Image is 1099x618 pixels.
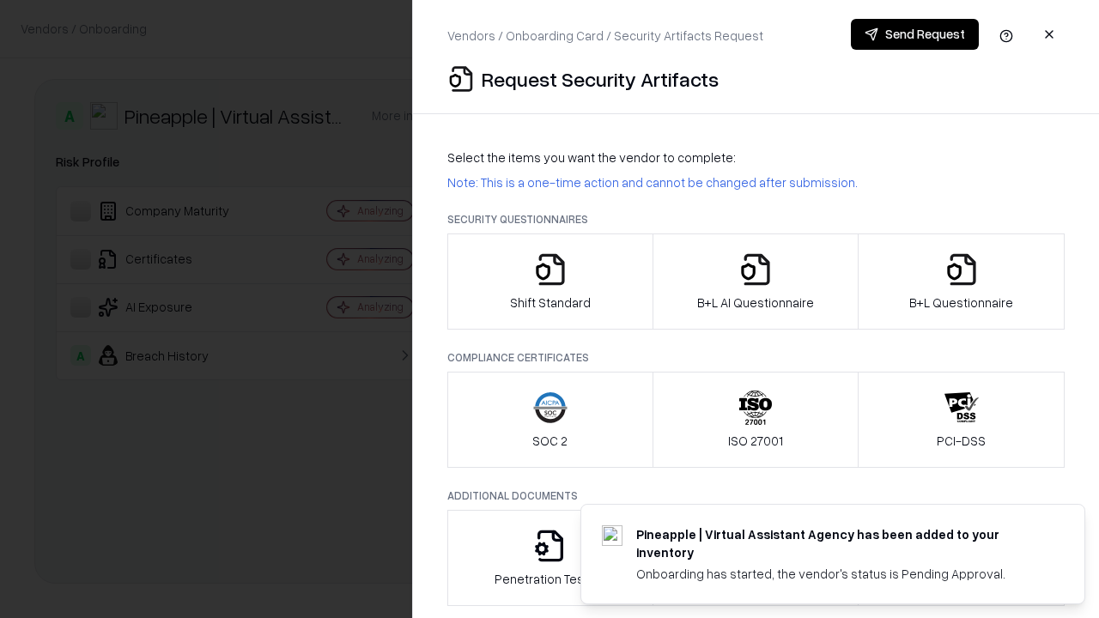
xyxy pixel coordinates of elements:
[728,432,783,450] p: ISO 27001
[636,525,1043,561] div: Pineapple | Virtual Assistant Agency has been added to your inventory
[447,212,1065,227] p: Security Questionnaires
[909,294,1013,312] p: B+L Questionnaire
[937,432,986,450] p: PCI-DSS
[447,148,1065,167] p: Select the items you want the vendor to complete:
[447,488,1065,503] p: Additional Documents
[447,27,763,45] p: Vendors / Onboarding Card / Security Artifacts Request
[447,233,653,330] button: Shift Standard
[447,350,1065,365] p: Compliance Certificates
[636,565,1043,583] div: Onboarding has started, the vendor's status is Pending Approval.
[851,19,979,50] button: Send Request
[532,432,568,450] p: SOC 2
[495,570,605,588] p: Penetration Testing
[447,372,653,468] button: SOC 2
[602,525,622,546] img: trypineapple.com
[447,510,653,606] button: Penetration Testing
[447,173,1065,191] p: Note: This is a one-time action and cannot be changed after submission.
[858,233,1065,330] button: B+L Questionnaire
[653,372,859,468] button: ISO 27001
[697,294,814,312] p: B+L AI Questionnaire
[510,294,591,312] p: Shift Standard
[858,372,1065,468] button: PCI-DSS
[482,65,719,93] p: Request Security Artifacts
[653,233,859,330] button: B+L AI Questionnaire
